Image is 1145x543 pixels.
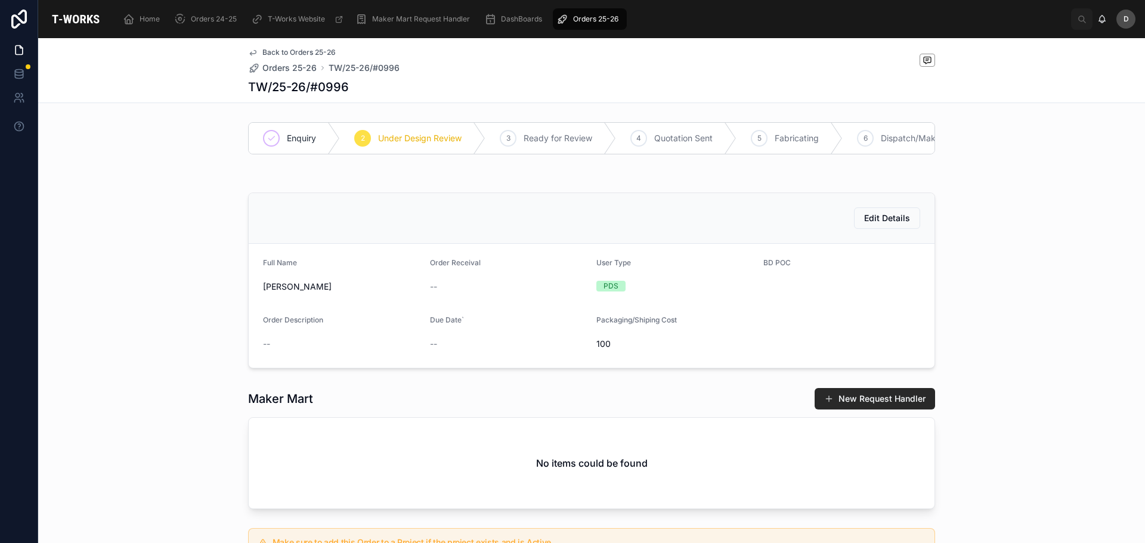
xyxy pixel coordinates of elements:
span: Order Receival [430,258,481,267]
span: 2 [361,134,365,143]
a: Maker Mart Request Handler [352,8,478,30]
span: D [1124,14,1129,24]
span: 3 [506,134,510,143]
span: Under Design Review [378,132,462,144]
a: DashBoards [481,8,550,30]
span: User Type [596,258,631,267]
span: Orders 25-26 [262,62,317,74]
span: Back to Orders 25-26 [262,48,336,57]
span: Home [140,14,160,24]
a: Orders 24-25 [171,8,245,30]
span: -- [430,281,437,293]
span: Due Date` [430,315,464,324]
button: Edit Details [854,207,920,229]
span: DashBoards [501,14,542,24]
span: Fabricating [775,132,819,144]
span: -- [430,338,437,350]
span: 100 [596,338,754,350]
span: 5 [757,134,762,143]
span: Edit Details [864,212,910,224]
a: T-Works Website [247,8,349,30]
div: PDS [604,281,618,291]
h1: Maker Mart [248,390,313,407]
span: Maker Mart Request Handler [372,14,470,24]
span: Order Description [263,315,323,324]
span: Quotation Sent [654,132,713,144]
a: Orders 25-26 [248,62,317,74]
span: Ready for Review [524,132,592,144]
span: Full Name [263,258,297,267]
button: New Request Handler [815,388,935,409]
a: TW/25-26/#0996 [329,62,400,74]
a: Back to Orders 25-26 [248,48,336,57]
span: T-Works Website [268,14,325,24]
h1: TW/25-26/#0996 [248,79,349,95]
span: BD POC [763,258,791,267]
span: -- [263,338,270,350]
span: 4 [636,134,641,143]
div: scrollable content [113,6,1071,32]
span: [PERSON_NAME] [263,281,420,293]
span: 6 [864,134,868,143]
span: Orders 24-25 [191,14,237,24]
a: Orders 25-26 [553,8,627,30]
span: Orders 25-26 [573,14,618,24]
img: App logo [48,10,104,29]
span: Enquiry [287,132,316,144]
span: Packaging/Shiping Cost [596,315,677,324]
h2: No items could be found [536,456,648,470]
span: Dispatch/Makers Mart [881,132,968,144]
a: Home [119,8,168,30]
